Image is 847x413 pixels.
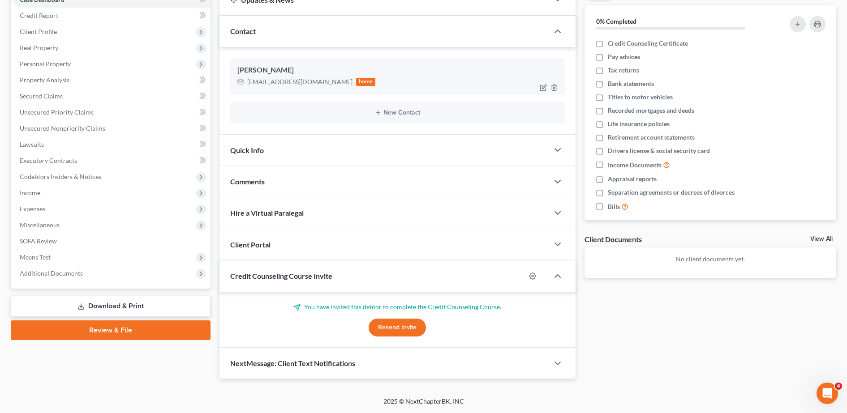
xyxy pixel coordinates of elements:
[237,109,558,116] button: New Contact
[20,92,63,100] span: Secured Claims
[20,76,69,84] span: Property Analysis
[13,153,211,169] a: Executory Contracts
[608,52,640,61] span: Pay advices
[608,133,695,142] span: Retirement account statements
[230,359,355,367] span: NextMessage: Client Text Notifications
[13,120,211,136] a: Unsecured Nonpriority Claims
[230,27,256,35] span: Contact
[608,106,694,115] span: Recorded mortgages and deeds
[13,88,211,104] a: Secured Claims
[20,237,57,245] span: SOFA Review
[168,397,679,413] div: 2025 © NextChapterBK, INC
[20,44,58,51] span: Real Property
[592,255,829,264] p: No client documents yet.
[11,296,211,317] a: Download & Print
[20,12,58,19] span: Credit Report
[369,319,426,336] button: Resend Invite
[608,146,710,155] span: Drivers license & social security card
[817,383,838,404] iframe: Intercom live chat
[20,269,83,277] span: Additional Documents
[247,77,353,86] div: [EMAIL_ADDRESS][DOMAIN_NAME]
[810,236,833,242] a: View All
[13,104,211,120] a: Unsecured Priority Claims
[11,320,211,340] a: Review & File
[20,253,51,261] span: Means Test
[20,157,77,164] span: Executory Contracts
[13,72,211,88] a: Property Analysis
[20,173,101,180] span: Codebtors Insiders & Notices
[608,202,620,211] span: Bills
[20,108,94,116] span: Unsecured Priority Claims
[230,240,271,249] span: Client Portal
[20,124,105,132] span: Unsecured Nonpriority Claims
[230,177,265,186] span: Comments
[20,141,44,148] span: Lawsuits
[13,233,211,249] a: SOFA Review
[608,188,735,197] span: Separation agreements or decrees of divorces
[230,302,565,311] p: You have invited this debtor to complete the Credit Counseling Course.
[835,383,842,390] span: 4
[608,93,673,102] span: Titles to motor vehicles
[20,28,57,35] span: Client Profile
[585,234,642,244] div: Client Documents
[608,119,670,128] span: Life insurance policies
[608,79,654,88] span: Bank statements
[230,272,332,280] span: Credit Counseling Course Invite
[608,161,662,170] span: Income Documents
[596,17,636,25] strong: 0% Completed
[13,8,211,24] a: Credit Report
[20,205,45,213] span: Expenses
[20,189,40,196] span: Income
[230,146,264,154] span: Quick Info
[20,221,60,229] span: Miscellaneous
[608,39,688,48] span: Credit Counseling Certificate
[608,66,639,75] span: Tax returns
[13,136,211,153] a: Lawsuits
[237,65,558,76] div: [PERSON_NAME]
[230,209,304,217] span: Hire a Virtual Paralegal
[608,175,657,183] span: Appraisal reports
[356,78,376,86] div: home
[20,60,71,68] span: Personal Property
